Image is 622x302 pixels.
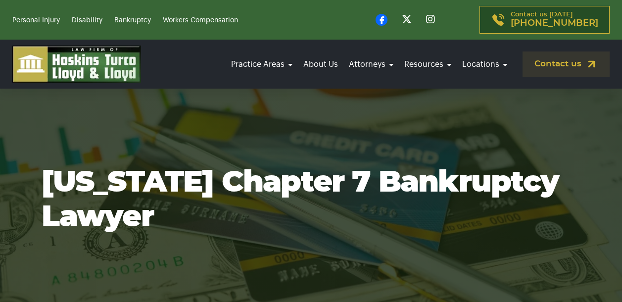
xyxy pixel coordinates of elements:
img: logo [12,46,141,83]
a: Practice Areas [228,50,295,78]
p: Contact us [DATE] [511,11,598,28]
a: Resources [401,50,454,78]
span: [PHONE_NUMBER] [511,18,598,28]
a: Personal Injury [12,17,60,24]
a: Bankruptcy [114,17,151,24]
a: Disability [72,17,102,24]
a: Contact us [DATE][PHONE_NUMBER] [479,6,610,34]
h1: [US_STATE] Chapter 7 Bankruptcy Lawyer [42,165,581,235]
a: Contact us [523,51,610,77]
a: Locations [459,50,510,78]
a: Attorneys [346,50,396,78]
a: About Us [300,50,341,78]
a: Workers Compensation [163,17,238,24]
